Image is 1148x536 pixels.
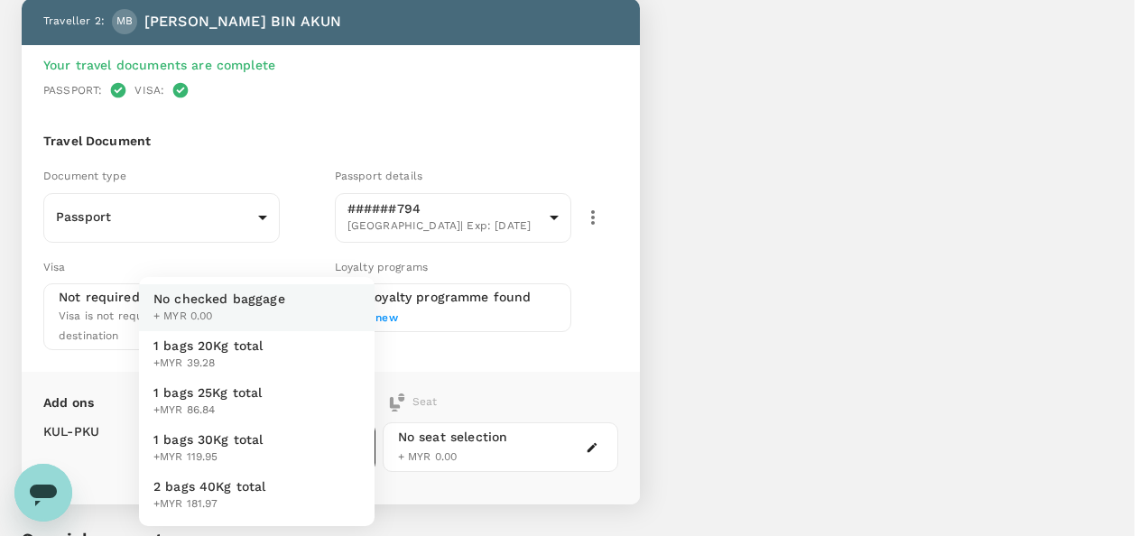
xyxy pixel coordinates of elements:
span: +MYR 39.28 [153,355,264,373]
span: 2 bags 40Kg total [153,477,266,495]
span: 1 bags 20Kg total [153,337,264,355]
span: + MYR 0.00 [153,308,285,326]
span: No checked baggage [153,290,285,308]
span: 1 bags 30Kg total [153,430,264,448]
span: +MYR 119.95 [153,448,264,467]
span: 1 bags 25Kg total [153,384,263,402]
span: +MYR 181.97 [153,495,266,513]
span: +MYR 86.84 [153,402,263,420]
